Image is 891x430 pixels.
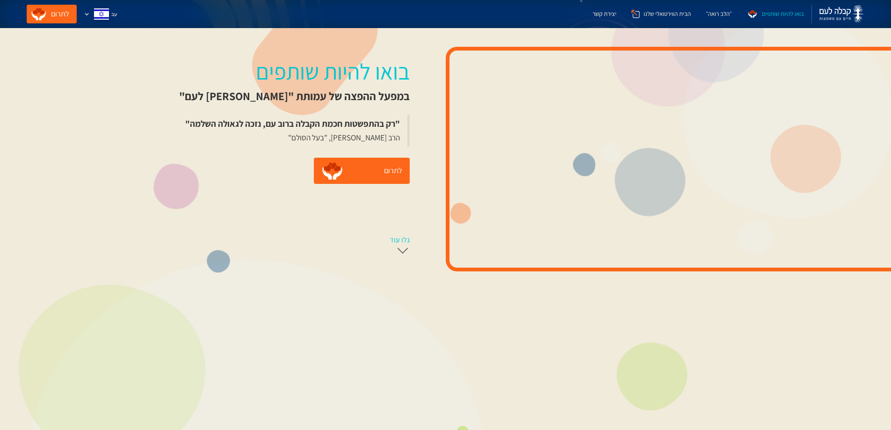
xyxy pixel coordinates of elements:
a: לתרום [27,5,77,23]
a: בואו להיות שותפים [739,5,811,23]
div: בואו להיות שותפים [762,9,804,19]
div: ״הלב רואה״ [706,9,732,19]
a: גלו עוד [314,234,410,259]
div: עב [111,9,117,19]
div: יצירת קשר [593,9,616,19]
img: kabbalah laam logo [819,5,864,23]
a: יצירת קשר [585,5,624,23]
a: הבית הווירטואלי שלנו [624,5,698,23]
div: גלו עוד [390,235,410,245]
a: ״הלב רואה״ [698,5,739,23]
div: הבית הווירטואלי שלנו [644,9,691,19]
div: עב [80,5,121,23]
